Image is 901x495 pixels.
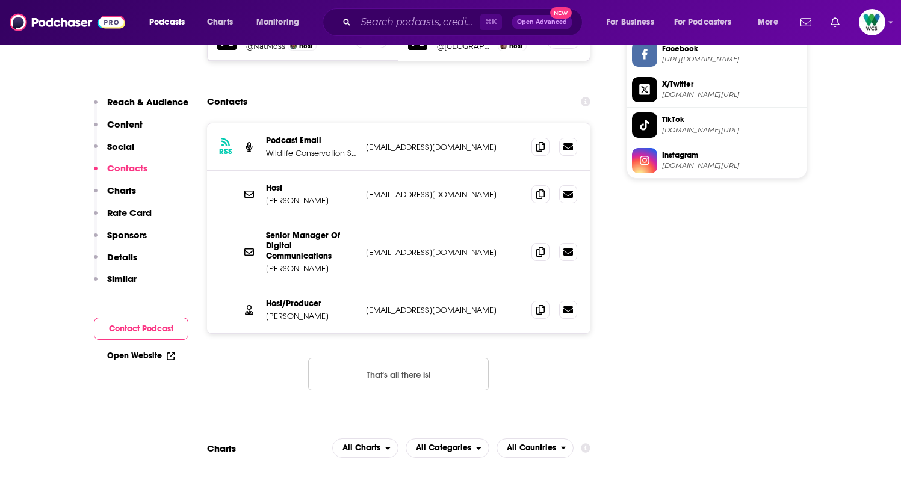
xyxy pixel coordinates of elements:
[859,9,885,35] img: User Profile
[94,207,152,229] button: Rate Card
[366,189,522,200] p: [EMAIL_ADDRESS][DOMAIN_NAME]
[248,13,315,32] button: open menu
[366,142,522,152] p: [EMAIL_ADDRESS][DOMAIN_NAME]
[749,13,793,32] button: open menu
[662,126,802,135] span: tiktok.com/@WCSWildAudio
[662,114,802,125] span: TikTok
[406,438,489,458] h2: Categories
[94,185,136,207] button: Charts
[356,13,480,32] input: Search podcasts, credits, & more...
[500,43,507,49] img: Dan Rosen
[207,14,233,31] span: Charts
[207,443,236,454] h2: Charts
[266,230,356,261] p: Senior Manager Of Digital Communications
[662,43,802,54] span: Facebook
[550,7,572,19] span: New
[141,13,200,32] button: open menu
[266,135,356,146] p: Podcast Email
[796,12,816,32] a: Show notifications dropdown
[107,273,137,284] p: Similar
[94,162,147,185] button: Contacts
[94,96,188,118] button: Reach & Audience
[334,8,594,36] div: Search podcasts, credits, & more...
[219,147,232,156] h3: RSS
[366,305,522,315] p: [EMAIL_ADDRESS][DOMAIN_NAME]
[497,438,574,458] button: open menu
[758,14,778,31] span: More
[662,150,802,161] span: Instagram
[266,263,356,274] p: [PERSON_NAME]
[94,141,134,163] button: Social
[674,14,732,31] span: For Podcasters
[149,14,185,31] span: Podcasts
[512,15,572,29] button: Open AdvancedNew
[308,358,489,390] button: Nothing here.
[207,90,247,113] h2: Contacts
[246,42,285,51] a: @NatMoss
[342,444,380,452] span: All Charts
[107,141,134,152] p: Social
[266,183,356,193] p: Host
[662,90,802,99] span: twitter.com/WCSWildAudio
[437,42,495,51] a: @[GEOGRAPHIC_DATA]
[94,118,143,141] button: Content
[107,229,147,241] p: Sponsors
[256,14,299,31] span: Monitoring
[859,9,885,35] button: Show profile menu
[366,247,522,257] p: [EMAIL_ADDRESS][DOMAIN_NAME]
[416,444,471,452] span: All Categories
[480,14,502,30] span: ⌘ K
[607,14,654,31] span: For Business
[290,43,297,49] img: Nat Moss
[266,298,356,309] p: Host/Producer
[107,185,136,196] p: Charts
[10,11,125,34] img: Podchaser - Follow, Share and Rate Podcasts
[107,207,152,218] p: Rate Card
[107,251,137,263] p: Details
[332,438,398,458] button: open menu
[94,318,188,340] button: Contact Podcast
[632,42,802,67] a: Facebook[URL][DOMAIN_NAME]
[598,13,669,32] button: open menu
[199,13,240,32] a: Charts
[94,273,137,295] button: Similar
[507,444,556,452] span: All Countries
[406,438,489,458] button: open menu
[632,77,802,102] a: X/Twitter[DOMAIN_NAME][URL]
[107,351,175,361] a: Open Website
[666,13,749,32] button: open menu
[632,148,802,173] a: Instagram[DOMAIN_NAME][URL]
[266,195,356,206] p: [PERSON_NAME]
[662,55,802,64] span: https://www.facebook.com/WCSWildAudio
[332,438,398,458] h2: Platforms
[662,79,802,90] span: X/Twitter
[826,12,844,32] a: Show notifications dropdown
[266,148,356,158] p: Wildlife Conservation Society
[497,438,574,458] h2: Countries
[632,112,802,138] a: TikTok[DOMAIN_NAME][URL]
[517,19,567,25] span: Open Advanced
[94,251,137,274] button: Details
[662,161,802,170] span: instagram.com/wcswildaudio
[859,9,885,35] span: Logged in as WCS_Newsroom
[107,96,188,108] p: Reach & Audience
[299,42,312,50] span: Host
[107,118,143,130] p: Content
[107,162,147,174] p: Contacts
[266,311,356,321] p: [PERSON_NAME]
[94,229,147,251] button: Sponsors
[509,42,522,50] span: Host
